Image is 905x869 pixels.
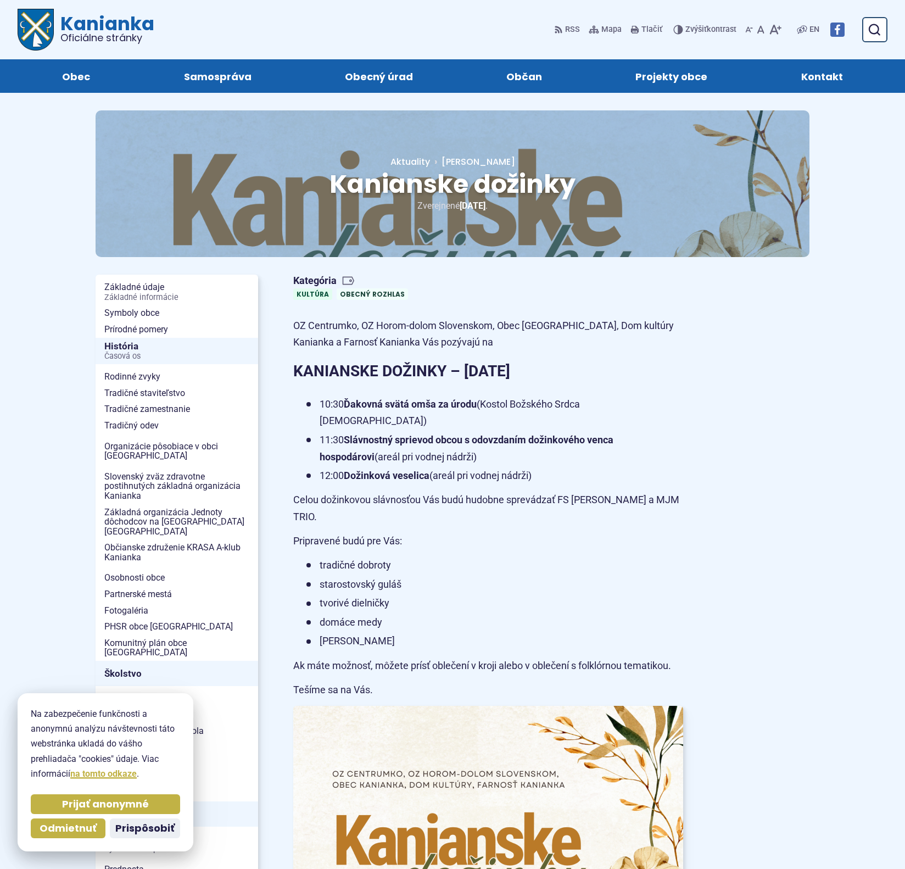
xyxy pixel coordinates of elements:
[104,665,249,682] span: Školstvo
[293,288,332,300] a: Kultúra
[306,633,683,650] li: [PERSON_NAME]
[104,417,249,434] span: Tradičný odev
[96,661,258,686] a: Školstvo
[96,603,258,619] a: Fotogaléria
[104,635,249,661] span: Komunitný plán obce [GEOGRAPHIC_DATA]
[628,18,664,41] button: Tlačiť
[31,818,105,838] button: Odmietnuť
[96,385,258,402] a: Tradičné staviteľstvo
[104,352,249,361] span: Časová os
[96,338,258,365] a: HistóriaČasová os
[809,23,819,36] span: EN
[18,9,154,51] a: Logo Kanianka, prejsť na domovskú stránku.
[96,321,258,338] a: Prírodné pomery
[767,18,784,41] button: Zväčšiť veľkosť písma
[685,25,736,35] span: kontrast
[104,305,249,321] span: Symboly obce
[743,18,755,41] button: Zmenšiť veľkosť písma
[306,595,683,612] li: tvorivé dielničky
[104,321,249,338] span: Prírodné pomery
[70,768,137,779] a: na tomto odkaze
[104,504,249,540] span: Základná organizácia Jednoty dôchodcov na [GEOGRAPHIC_DATA] [GEOGRAPHIC_DATA]
[807,23,822,36] a: EN
[601,23,622,36] span: Mapa
[104,401,249,417] span: Tradičné zamestnanie
[115,822,175,835] span: Prispôsobiť
[293,362,510,380] strong: KANIANSKE DOŽINKY – [DATE]
[96,417,258,434] a: Tradičný odev
[685,25,707,34] span: Zvýšiť
[96,305,258,321] a: Symboly obce
[293,658,683,675] p: Ak máte možnosť, môžete prísť oblečení v kroji alebo v oblečení s folklórnou tematikou.
[104,338,249,365] span: História
[306,396,683,430] li: 10:30 (Kostol Božského Srdca [DEMOGRAPHIC_DATA])
[96,279,258,305] a: Základné údajeZákladné informácie
[110,818,180,838] button: Prispôsobiť
[96,401,258,417] a: Tradičné zamestnanie
[554,18,582,41] a: RSS
[337,288,408,300] a: Obecný rozhlas
[390,155,430,168] a: Aktuality
[96,570,258,586] a: Osobnosti obce
[586,18,624,41] a: Mapa
[471,59,578,93] a: Občan
[293,533,683,550] p: Pripravené budú pre Vás:
[96,586,258,603] a: Partnerské mestá
[293,275,412,287] span: Kategória
[320,434,613,463] strong: Slávnostný sprievod obcou s odovzdaním dožinkového venca hospodárovi
[131,198,774,213] p: Zverejnené .
[329,166,576,202] span: Kanianske dožinky
[104,385,249,402] span: Tradičné staviteľstvo
[345,59,413,93] span: Obecný úrad
[62,59,90,93] span: Obec
[293,317,683,351] p: OZ Centrumko, OZ Horom-dolom Slovenskom, Obec [GEOGRAPHIC_DATA], Dom kultúry Kanianka a Farnosť K...
[96,539,258,565] a: Občianske združenie KRASA A-klub Kanianka
[306,557,683,574] li: tradičné dobroty
[40,822,97,835] span: Odmietnuť
[104,369,249,385] span: Rodinné zvyky
[96,369,258,385] a: Rodinné zvyky
[60,33,154,43] span: Oficiálne stránky
[293,492,683,525] p: Celou dožinkovou slávnosťou Vás budú hudobne sprevádzať FS [PERSON_NAME] a MJM TRIO.
[96,438,258,464] a: Organizácie pôsobiace v obci [GEOGRAPHIC_DATA]
[148,59,287,93] a: Samospráva
[755,18,767,41] button: Nastaviť pôvodnú veľkosť písma
[104,293,249,302] span: Základné informácie
[96,504,258,540] a: Základná organizácia Jednoty dôchodcov na [GEOGRAPHIC_DATA] [GEOGRAPHIC_DATA]
[31,706,180,781] p: Na zabezpečenie funkčnosti a anonymnú analýzu návštevnosti táto webstránka ukladá do vášho prehli...
[104,539,249,565] span: Občianske združenie KRASA A-klub Kanianka
[460,200,485,211] span: [DATE]
[506,59,542,93] span: Občan
[104,586,249,603] span: Partnerské mestá
[104,570,249,586] span: Osobnosti obce
[635,59,707,93] span: Projekty obce
[673,18,739,41] button: Zvýšiťkontrast
[306,614,683,631] li: domáce medy
[344,470,429,481] strong: Dožinková veselica
[104,619,249,635] span: PHSR obce [GEOGRAPHIC_DATA]
[293,682,683,699] p: Tešíme sa na Vás.
[96,635,258,661] a: Komunitný plán obce [GEOGRAPHIC_DATA]
[430,155,515,168] a: [PERSON_NAME]
[54,14,154,43] span: Kanianka
[766,59,879,93] a: Kontakt
[801,59,843,93] span: Kontakt
[600,59,743,93] a: Projekty obce
[18,9,54,51] img: Prejsť na domovskú stránku
[104,279,249,305] span: Základné údaje
[344,398,477,410] strong: Ďakovná svätá omša za úrodu
[306,432,683,465] li: 11:30 (areál pri vodnej nádrži)
[104,603,249,619] span: Fotogaléria
[442,155,515,168] span: [PERSON_NAME]
[104,438,249,464] span: Organizácie pôsobiace v obci [GEOGRAPHIC_DATA]
[26,59,126,93] a: Obec
[96,619,258,635] a: PHSR obce [GEOGRAPHIC_DATA]
[306,467,683,484] li: 12:00 (areál pri vodnej nádrži)
[96,690,258,707] a: Materská škola
[309,59,449,93] a: Obecný úrad
[104,690,249,707] span: Materská škola
[184,59,252,93] span: Samospráva
[62,798,149,811] span: Prijať anonymné
[641,25,662,35] span: Tlačiť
